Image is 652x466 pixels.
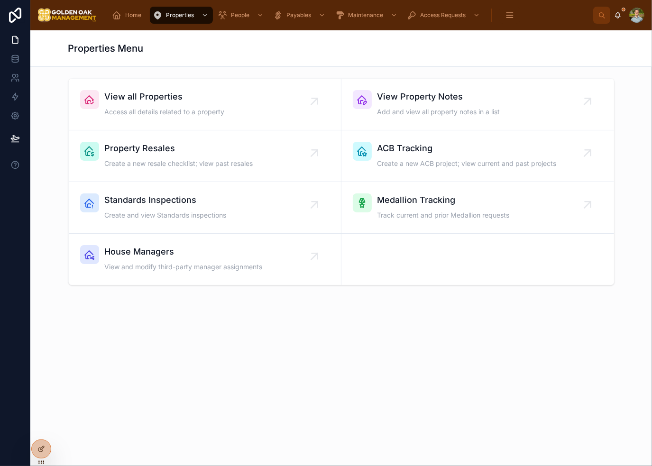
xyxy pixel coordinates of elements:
[332,7,402,24] a: Maintenance
[270,7,330,24] a: Payables
[105,262,263,272] span: View and modify third-party manager assignments
[377,142,557,155] span: ACB Tracking
[420,11,466,19] span: Access Requests
[105,142,253,155] span: Property Resales
[348,11,383,19] span: Maintenance
[109,7,148,24] a: Home
[286,11,311,19] span: Payables
[377,193,510,207] span: Medallion Tracking
[105,107,225,117] span: Access all details related to a property
[68,42,144,55] h1: Properties Menu
[377,107,500,117] span: Add and view all property notes in a list
[231,11,249,19] span: People
[104,5,593,26] div: scrollable content
[377,159,557,168] span: Create a new ACB project; view current and past projects
[105,159,253,168] span: Create a new resale checklist; view past resales
[166,11,194,19] span: Properties
[69,79,341,130] a: View all PropertiesAccess all details related to a property
[341,182,614,234] a: Medallion TrackingTrack current and prior Medallion requests
[69,130,341,182] a: Property ResalesCreate a new resale checklist; view past resales
[377,90,500,103] span: View Property Notes
[105,245,263,258] span: House Managers
[215,7,268,24] a: People
[105,193,227,207] span: Standards Inspections
[150,7,213,24] a: Properties
[69,234,341,285] a: House ManagersView and modify third-party manager assignments
[404,7,485,24] a: Access Requests
[105,210,227,220] span: Create and view Standards inspections
[125,11,141,19] span: Home
[38,8,97,23] img: App logo
[69,182,341,234] a: Standards InspectionsCreate and view Standards inspections
[377,210,510,220] span: Track current and prior Medallion requests
[341,130,614,182] a: ACB TrackingCreate a new ACB project; view current and past projects
[105,90,225,103] span: View all Properties
[341,79,614,130] a: View Property NotesAdd and view all property notes in a list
